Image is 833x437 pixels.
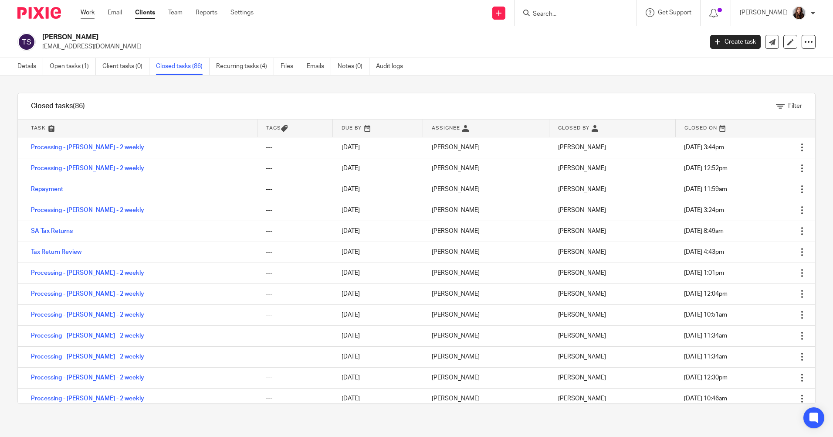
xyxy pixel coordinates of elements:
a: Work [81,8,95,17]
img: Pixie [17,7,61,19]
td: [DATE] [333,158,423,179]
td: [PERSON_NAME] [423,221,549,242]
div: --- [266,373,324,382]
a: Details [17,58,43,75]
td: [DATE] [333,325,423,346]
span: (86) [73,102,85,109]
div: --- [266,206,324,215]
th: Tags [257,119,333,137]
td: [DATE] [333,367,423,388]
td: [DATE] [333,242,423,263]
td: [PERSON_NAME] [423,367,549,388]
span: [DATE] 10:46am [684,396,727,402]
span: [PERSON_NAME] [558,249,606,255]
a: Processing - [PERSON_NAME] - 2 weekly [31,270,144,276]
div: --- [266,248,324,256]
a: Processing - [PERSON_NAME] - 2 weekly [31,354,144,360]
td: [DATE] [333,283,423,304]
div: --- [266,164,324,173]
a: Files [281,58,300,75]
div: --- [266,290,324,298]
div: --- [266,394,324,403]
h2: [PERSON_NAME] [42,33,566,42]
td: [PERSON_NAME] [423,179,549,200]
div: --- [266,269,324,277]
div: --- [266,185,324,194]
span: [PERSON_NAME] [558,165,606,171]
td: [DATE] [333,304,423,325]
span: [PERSON_NAME] [558,270,606,276]
img: svg%3E [17,33,36,51]
div: --- [266,352,324,361]
span: [DATE] 1:01pm [684,270,724,276]
a: Settings [230,8,254,17]
a: Recurring tasks (4) [216,58,274,75]
p: [PERSON_NAME] [740,8,788,17]
a: Notes (0) [338,58,369,75]
h1: Closed tasks [31,102,85,111]
a: Create task [710,35,761,49]
span: [PERSON_NAME] [558,333,606,339]
td: [DATE] [333,137,423,158]
a: SA Tax Returns [31,228,73,234]
a: Repayment [31,186,63,192]
td: [DATE] [333,388,423,409]
span: [PERSON_NAME] [558,144,606,150]
td: [PERSON_NAME] [423,242,549,263]
td: [DATE] [333,263,423,283]
div: --- [266,227,324,236]
a: Processing - [PERSON_NAME] - 2 weekly [31,144,144,150]
a: Clients [135,8,155,17]
td: [PERSON_NAME] [423,137,549,158]
a: Audit logs [376,58,410,75]
span: Get Support [658,10,691,16]
span: [PERSON_NAME] [558,207,606,213]
img: IMG_0011.jpg [792,6,806,20]
span: [DATE] 11:59am [684,186,727,192]
a: Processing - [PERSON_NAME] - 2 weekly [31,333,144,339]
span: [PERSON_NAME] [558,228,606,234]
span: Filter [788,103,802,109]
td: [PERSON_NAME] [423,200,549,221]
p: [EMAIL_ADDRESS][DOMAIN_NAME] [42,42,697,51]
td: [PERSON_NAME] [423,283,549,304]
a: Client tasks (0) [102,58,149,75]
td: [DATE] [333,346,423,367]
span: [PERSON_NAME] [558,354,606,360]
td: [PERSON_NAME] [423,158,549,179]
a: Open tasks (1) [50,58,96,75]
span: [DATE] 10:51am [684,312,727,318]
td: [PERSON_NAME] [423,325,549,346]
span: [DATE] 3:44pm [684,144,724,150]
td: [PERSON_NAME] [423,346,549,367]
span: [PERSON_NAME] [558,312,606,318]
input: Search [532,10,610,18]
a: Processing - [PERSON_NAME] - 2 weekly [31,165,144,171]
span: [DATE] 11:34am [684,354,727,360]
a: Email [108,8,122,17]
a: Emails [307,58,331,75]
div: --- [266,143,324,152]
span: [DATE] 8:49am [684,228,724,234]
a: Closed tasks (86) [156,58,210,75]
span: [PERSON_NAME] [558,291,606,297]
td: [DATE] [333,200,423,221]
span: [DATE] 3:24pm [684,207,724,213]
td: [DATE] [333,221,423,242]
td: [PERSON_NAME] [423,304,549,325]
a: Reports [196,8,217,17]
a: Processing - [PERSON_NAME] - 2 weekly [31,207,144,213]
span: [DATE] 12:30pm [684,375,728,381]
td: [PERSON_NAME] [423,388,549,409]
span: [PERSON_NAME] [558,186,606,192]
span: [DATE] 12:04pm [684,291,728,297]
td: [DATE] [333,179,423,200]
span: [DATE] 4:43pm [684,249,724,255]
td: [PERSON_NAME] [423,263,549,283]
a: Processing - [PERSON_NAME] - 2 weekly [31,291,144,297]
div: --- [266,331,324,340]
a: Tax Return Review [31,249,81,255]
span: [DATE] 12:52pm [684,165,728,171]
span: [PERSON_NAME] [558,396,606,402]
a: Processing - [PERSON_NAME] - 2 weekly [31,396,144,402]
